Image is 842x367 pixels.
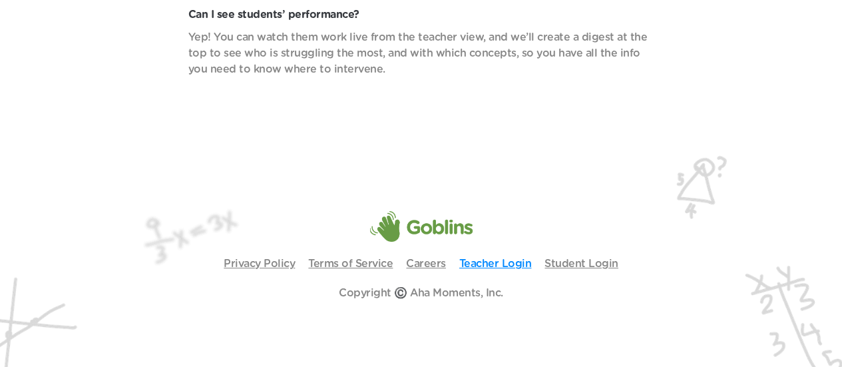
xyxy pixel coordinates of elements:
a: Teacher Login [459,258,532,269]
a: Student Login [544,258,618,269]
a: Terms of Service [308,258,393,269]
a: Careers [406,258,446,269]
a: Privacy Policy [224,258,295,269]
p: Yep! You can watch them work live from the teacher view, and we’ll create a digest at the top to ... [188,29,654,77]
p: Can I see students’ performance? [188,7,654,23]
p: Copyright ©️ Aha Moments, Inc. [339,285,503,301]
